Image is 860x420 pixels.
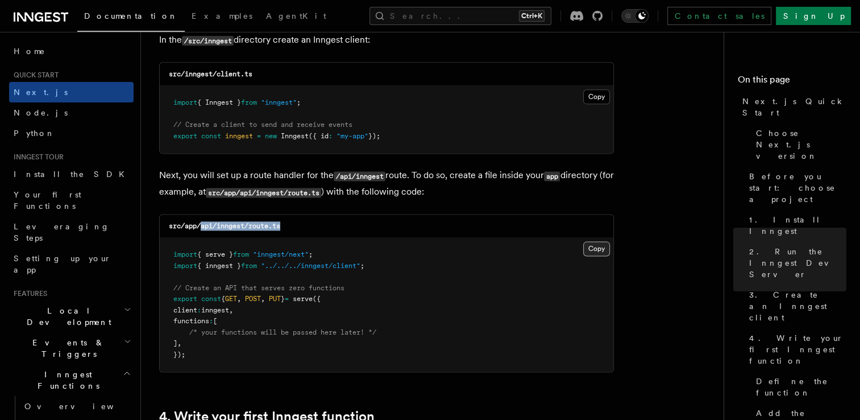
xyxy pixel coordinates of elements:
span: } [281,295,285,303]
kbd: Ctrl+K [519,10,545,22]
span: new [265,132,277,140]
span: client [173,306,197,314]
span: "my-app" [336,132,368,140]
a: Next.js Quick Start [738,91,846,123]
span: "inngest" [261,98,297,106]
span: }); [368,132,380,140]
a: 3. Create an Inngest client [745,285,846,328]
span: POST [245,295,261,303]
button: Copy [583,241,610,256]
span: Next.js [14,88,68,97]
p: Next, you will set up a route handler for the route. To do so, create a file inside your director... [159,167,614,200]
a: Next.js [9,82,134,102]
span: Next.js Quick Start [742,96,846,118]
span: , [177,339,181,347]
a: Examples [185,3,259,31]
button: Local Development [9,300,134,332]
a: AgentKit [259,3,333,31]
span: }); [173,351,185,359]
span: : [209,317,213,325]
a: Choose Next.js version [751,123,846,166]
span: Quick start [9,71,59,80]
span: Local Development [9,305,124,328]
button: Events & Triggers [9,332,134,364]
span: Python [14,129,55,138]
span: // Create a client to send and receive events [173,121,352,129]
span: export [173,295,197,303]
span: GET [225,295,237,303]
span: functions [173,317,209,325]
span: Choose Next.js version [756,127,846,162]
span: Before you start: choose a project [749,171,846,205]
span: Inngest Functions [9,369,123,392]
span: from [241,262,257,270]
span: , [229,306,233,314]
span: 2. Run the Inngest Dev Server [749,246,846,280]
span: 4. Write your first Inngest function [749,332,846,367]
span: export [173,132,197,140]
span: { [221,295,225,303]
span: Leveraging Steps [14,222,110,242]
a: Contact sales [667,7,771,25]
a: Install the SDK [9,164,134,184]
code: /src/inngest [182,36,234,46]
a: Define the function [751,371,846,403]
span: /* your functions will be passed here later! */ [189,328,376,336]
span: { Inngest } [197,98,241,106]
span: ; [360,262,364,270]
span: PUT [269,295,281,303]
a: Python [9,123,134,143]
code: app [544,171,560,181]
span: Events & Triggers [9,337,124,360]
p: In the directory create an Inngest client: [159,32,614,48]
code: src/app/api/inngest/route.ts [169,222,280,230]
a: Your first Functions [9,184,134,216]
span: "inngest/next" [253,250,309,258]
span: Install the SDK [14,170,131,179]
button: Copy [583,89,610,104]
span: , [261,295,265,303]
code: /api/inngest [334,171,385,181]
span: inngest [201,306,229,314]
span: import [173,262,197,270]
span: from [233,250,249,258]
span: : [329,132,333,140]
span: 1. Install Inngest [749,214,846,237]
span: AgentKit [266,11,326,20]
span: "../../../inngest/client" [261,262,360,270]
span: ; [297,98,301,106]
span: [ [213,317,217,325]
span: Documentation [84,11,178,20]
a: Home [9,41,134,61]
span: ] [173,339,177,347]
span: Overview [24,402,142,411]
code: src/app/api/inngest/route.ts [206,188,321,197]
span: Examples [192,11,252,20]
span: ; [309,250,313,258]
code: src/inngest/client.ts [169,70,252,78]
a: 1. Install Inngest [745,209,846,241]
span: import [173,98,197,106]
a: Before you start: choose a project [745,166,846,209]
h4: On this page [738,73,846,91]
span: const [201,295,221,303]
span: from [241,98,257,106]
span: { serve } [197,250,233,258]
span: inngest [225,132,253,140]
span: Features [9,289,47,298]
span: Your first Functions [14,190,81,211]
a: Overview [20,396,134,417]
span: : [197,306,201,314]
span: Inngest [281,132,309,140]
a: 2. Run the Inngest Dev Server [745,241,846,285]
span: Define the function [756,376,846,398]
span: Node.js [14,108,68,117]
a: Leveraging Steps [9,216,134,248]
a: Documentation [77,3,185,32]
span: = [257,132,261,140]
span: serve [293,295,313,303]
button: Toggle dark mode [621,9,649,23]
button: Search...Ctrl+K [369,7,551,25]
span: { inngest } [197,262,241,270]
span: import [173,250,197,258]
